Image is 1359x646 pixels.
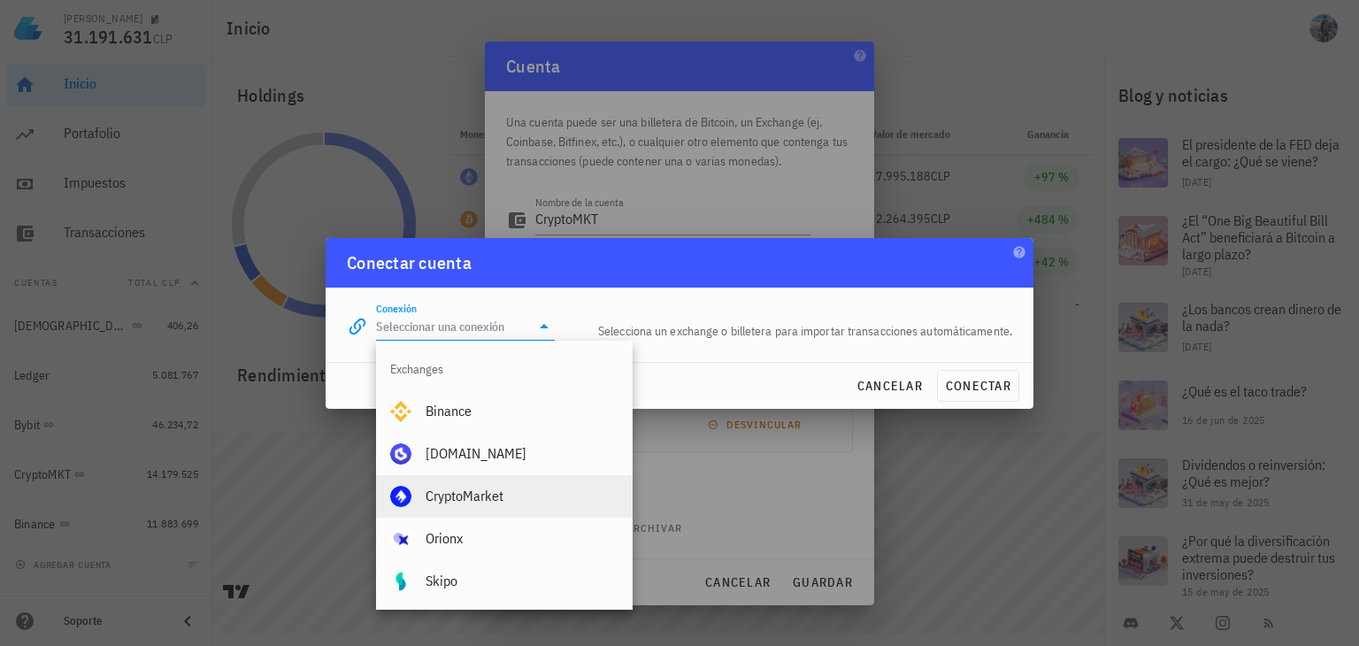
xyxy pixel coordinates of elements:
[849,370,930,402] button: cancelar
[426,488,618,504] div: CryptoMarket
[347,249,472,277] div: Conectar cuenta
[426,530,618,547] div: Orionx
[565,311,1023,351] div: Selecciona un exchange o billetera para importar transacciones automáticamente.
[426,445,618,462] div: [DOMAIN_NAME]
[945,378,1011,394] span: conectar
[376,312,530,341] input: Seleccionar una conexión
[856,378,923,394] span: cancelar
[376,348,633,390] div: Exchanges
[937,370,1019,402] button: conectar
[376,302,417,315] label: Conexión
[426,403,618,419] div: Binance
[426,573,618,589] div: Skipo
